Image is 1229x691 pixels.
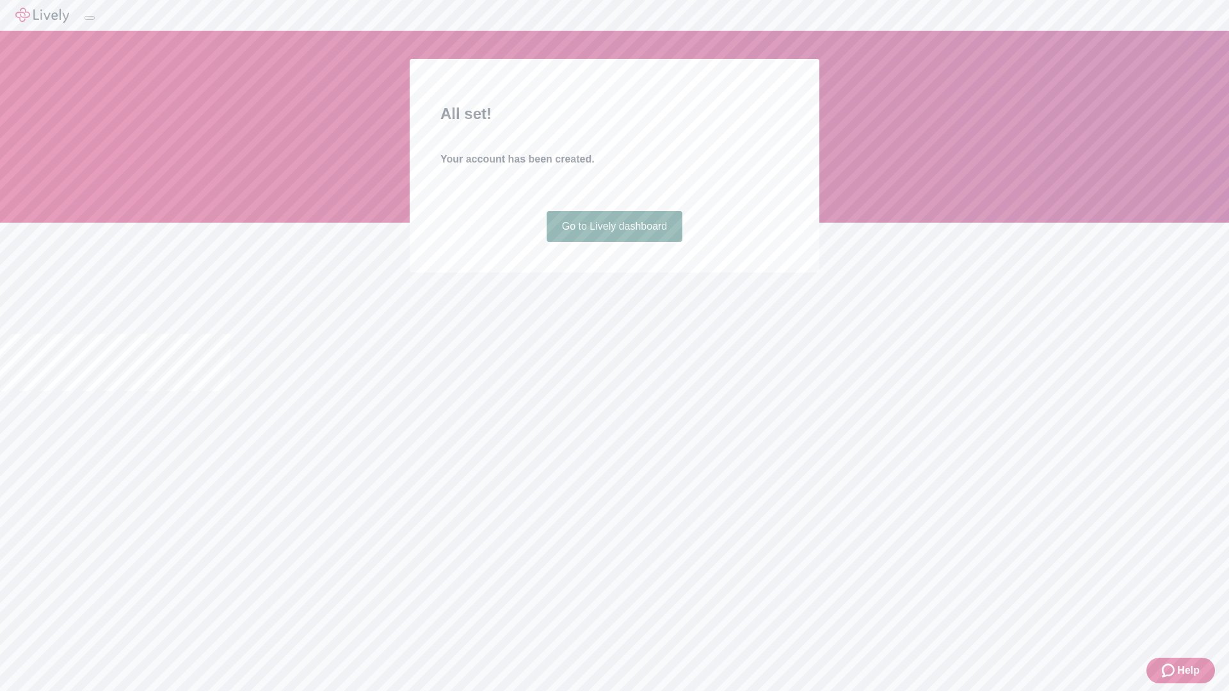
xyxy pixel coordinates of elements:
[84,16,95,20] button: Log out
[1177,663,1200,678] span: Help
[1146,658,1215,683] button: Zendesk support iconHelp
[15,8,69,23] img: Lively
[1162,663,1177,678] svg: Zendesk support icon
[440,102,789,125] h2: All set!
[440,152,789,167] h4: Your account has been created.
[547,211,683,242] a: Go to Lively dashboard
